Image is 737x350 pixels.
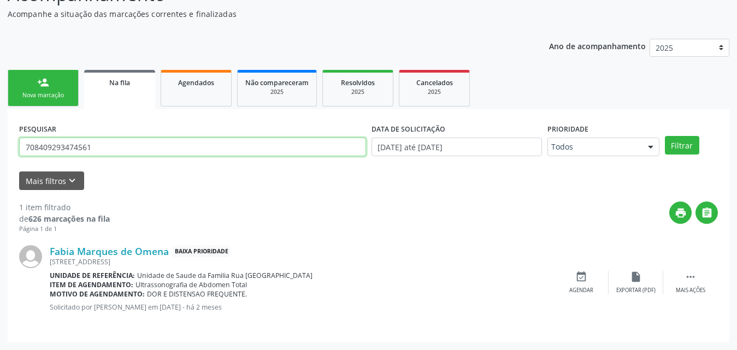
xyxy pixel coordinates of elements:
span: Resolvidos [341,78,375,87]
strong: 626 marcações na fila [28,213,110,224]
span: Na fila [109,78,130,87]
i:  [685,271,697,283]
div: 2025 [331,88,385,96]
b: Motivo de agendamento: [50,289,145,299]
div: Página 1 de 1 [19,224,110,234]
label: Prioridade [547,121,588,138]
button: print [669,201,692,224]
div: 2025 [407,88,462,96]
i: print [675,207,687,219]
b: Item de agendamento: [50,280,133,289]
span: Agendados [178,78,214,87]
div: person_add [37,76,49,88]
div: Exportar (PDF) [616,287,656,294]
button: Filtrar [665,136,699,155]
input: Selecione um intervalo [372,138,542,156]
i:  [701,207,713,219]
span: Todos [551,141,637,152]
label: PESQUISAR [19,121,56,138]
i: keyboard_arrow_down [66,175,78,187]
span: Ultrassonografia de Abdomen Total [135,280,247,289]
span: Não compareceram [245,78,309,87]
a: Fabia Marques de Omena [50,245,169,257]
i: event_available [575,271,587,283]
div: Agendar [569,287,593,294]
label: DATA DE SOLICITAÇÃO [372,121,445,138]
span: Cancelados [416,78,453,87]
div: 1 item filtrado [19,201,110,213]
span: Unidade de Saude da Familia Rua [GEOGRAPHIC_DATA] [137,271,313,280]
div: Mais ações [676,287,705,294]
button: Mais filtroskeyboard_arrow_down [19,171,84,191]
p: Ano de acompanhamento [549,39,646,52]
b: Unidade de referência: [50,271,135,280]
div: 2025 [245,88,309,96]
div: [STREET_ADDRESS] [50,257,554,266]
button:  [695,201,718,224]
i: insert_drive_file [630,271,642,283]
input: Nome, CNS [19,138,366,156]
p: Acompanhe a situação das marcações correntes e finalizadas [8,8,513,20]
p: Solicitado por [PERSON_NAME] em [DATE] - há 2 meses [50,302,554,312]
span: Baixa Prioridade [173,246,231,257]
img: img [19,245,42,268]
div: Nova marcação [16,91,70,99]
div: de [19,213,110,224]
span: DOR E DISTENSAO FREQUENTE. [147,289,247,299]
